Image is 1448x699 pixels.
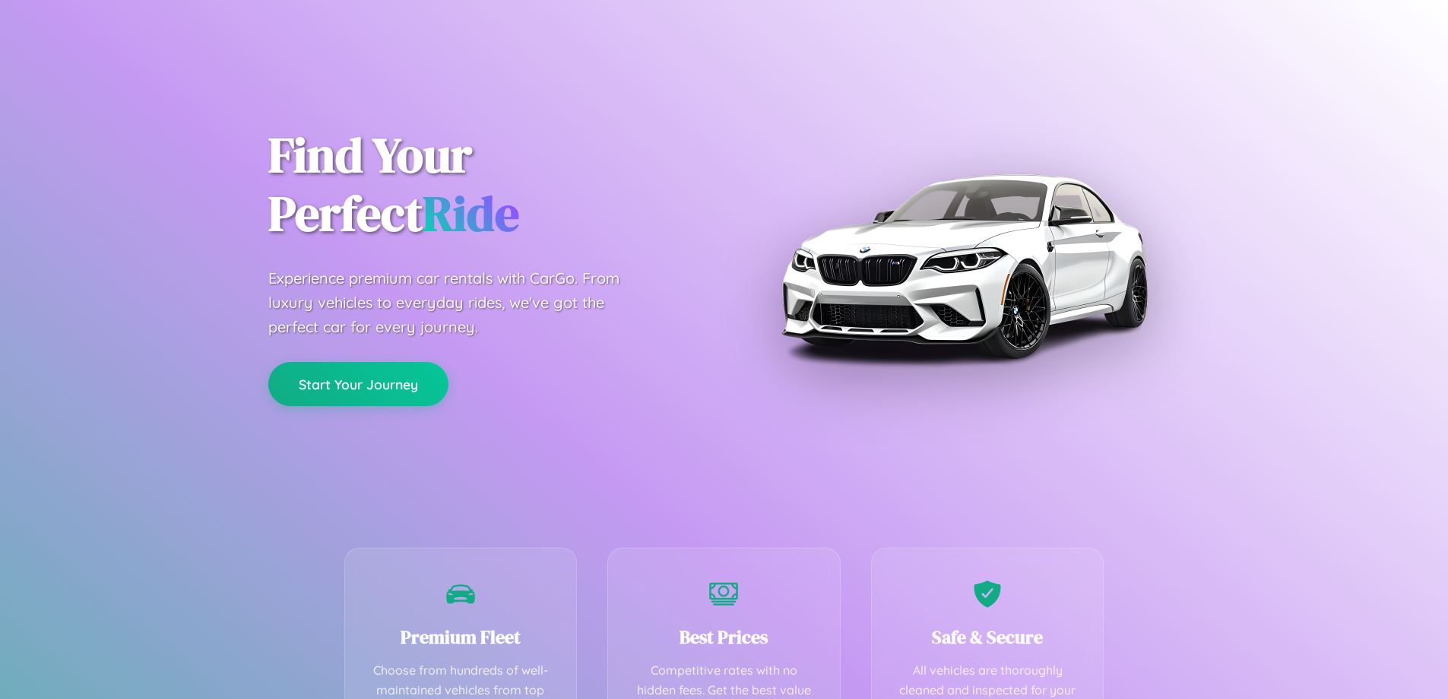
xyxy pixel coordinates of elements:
[368,624,554,650] h3: Premium Fleet
[268,362,448,406] button: Start Your Journey
[423,180,519,246] span: Ride
[631,624,817,650] h3: Best Prices
[268,266,648,339] p: Experience premium car rentals with CarGo. From luxury vehicles to everyday rides, we've got the ...
[895,624,1081,650] h3: Safe & Secure
[268,126,702,243] h1: Find Your Perfect
[774,76,1154,456] img: Premium BMW car rental vehicle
